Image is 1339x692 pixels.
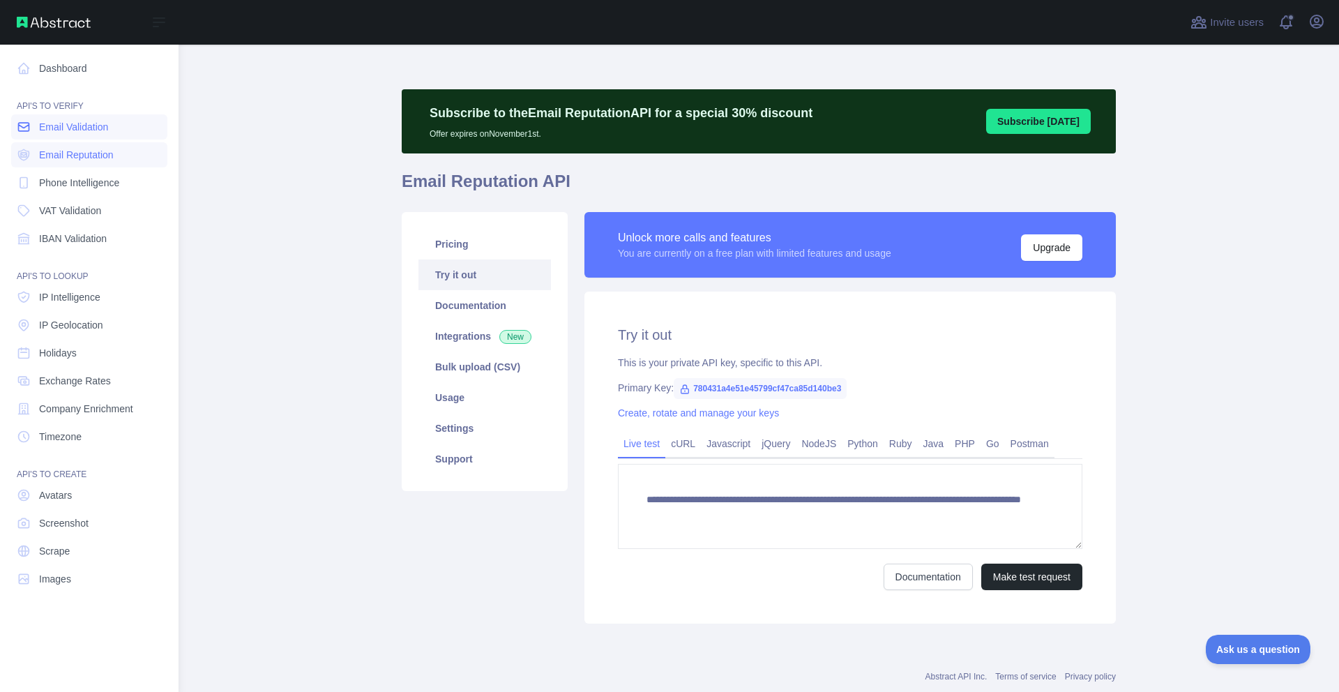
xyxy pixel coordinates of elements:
a: Bulk upload (CSV) [418,352,551,382]
span: Invite users [1210,15,1264,31]
a: Pricing [418,229,551,259]
a: Postman [1005,433,1054,455]
a: Phone Intelligence [11,170,167,195]
span: Email Reputation [39,148,114,162]
a: IBAN Validation [11,226,167,251]
span: Scrape [39,544,70,558]
div: Unlock more calls and features [618,230,891,246]
a: Support [418,444,551,474]
span: Phone Intelligence [39,176,119,190]
h2: Try it out [618,325,1082,345]
a: VAT Validation [11,198,167,223]
div: API'S TO LOOKUP [11,254,167,282]
a: Email Reputation [11,142,167,167]
h1: Email Reputation API [402,170,1116,204]
a: Live test [618,433,665,455]
a: Ruby [884,433,918,455]
a: Documentation [884,564,973,590]
a: Java [918,433,950,455]
button: Upgrade [1021,234,1082,261]
a: Javascript [701,433,756,455]
span: IP Intelligence [39,290,100,304]
a: Email Validation [11,114,167,140]
a: Try it out [418,259,551,290]
a: Terms of service [995,672,1056,682]
p: Offer expires on November 1st. [430,123,812,140]
span: IP Geolocation [39,318,103,332]
a: Avatars [11,483,167,508]
span: 780431a4e51e45799cf47ca85d140be3 [674,378,847,399]
div: API'S TO VERIFY [11,84,167,112]
a: Settings [418,413,551,444]
a: Documentation [418,290,551,321]
iframe: Toggle Customer Support [1206,635,1311,664]
a: Integrations New [418,321,551,352]
div: You are currently on a free plan with limited features and usage [618,246,891,260]
a: IP Intelligence [11,285,167,310]
span: Images [39,572,71,586]
span: Company Enrichment [39,402,133,416]
a: Privacy policy [1065,672,1116,682]
button: Subscribe [DATE] [986,109,1091,134]
button: Invite users [1188,11,1266,33]
a: Holidays [11,340,167,366]
a: jQuery [756,433,796,455]
a: Create, rotate and manage your keys [618,407,779,419]
a: Abstract API Inc. [925,672,988,682]
a: Go [981,433,1005,455]
span: Timezone [39,430,82,444]
span: Avatars [39,488,72,502]
a: Python [842,433,884,455]
a: Screenshot [11,511,167,536]
span: Screenshot [39,516,89,530]
button: Make test request [981,564,1082,590]
span: IBAN Validation [39,232,107,246]
span: Holidays [39,346,77,360]
span: New [499,330,531,344]
span: Email Validation [39,120,108,134]
div: API'S TO CREATE [11,452,167,480]
a: Scrape [11,539,167,564]
div: This is your private API key, specific to this API. [618,356,1082,370]
a: Timezone [11,424,167,449]
a: Dashboard [11,56,167,81]
span: Exchange Rates [39,374,111,388]
span: VAT Validation [39,204,101,218]
a: Exchange Rates [11,368,167,393]
a: PHP [949,433,981,455]
div: Primary Key: [618,381,1082,395]
a: NodeJS [796,433,842,455]
img: Abstract API [17,17,91,28]
a: Usage [418,382,551,413]
a: IP Geolocation [11,313,167,338]
a: Images [11,566,167,592]
a: Company Enrichment [11,396,167,421]
p: Subscribe to the Email Reputation API for a special 30 % discount [430,103,812,123]
a: cURL [665,433,701,455]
